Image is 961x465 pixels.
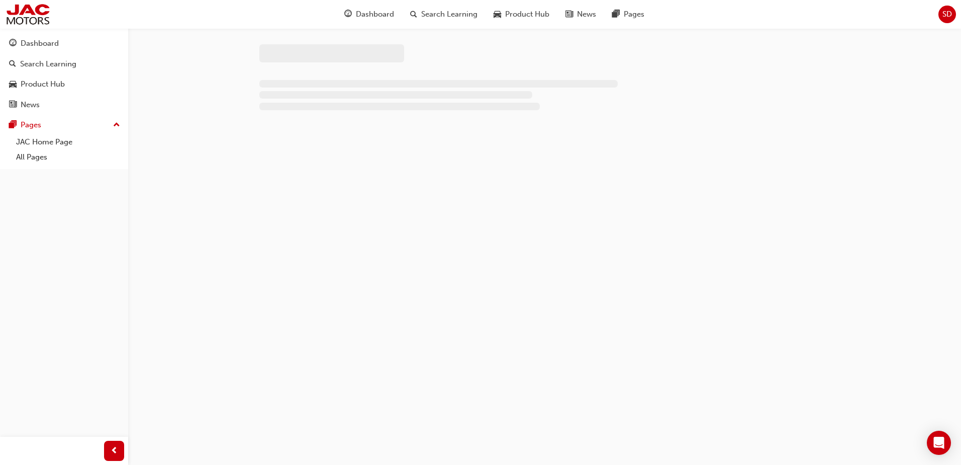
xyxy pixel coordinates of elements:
img: jac-portal [5,3,51,26]
span: News [577,9,596,20]
span: car-icon [494,8,501,21]
button: Pages [4,116,124,134]
div: Open Intercom Messenger [927,431,951,455]
button: DashboardSearch LearningProduct HubNews [4,32,124,116]
span: guage-icon [9,39,17,48]
a: news-iconNews [557,4,604,25]
a: JAC Home Page [12,134,124,150]
a: Product Hub [4,75,124,94]
span: Dashboard [356,9,394,20]
a: All Pages [12,149,124,165]
span: news-icon [9,101,17,110]
span: prev-icon [111,445,118,457]
button: SD [938,6,956,23]
span: car-icon [9,80,17,89]
span: pages-icon [612,8,620,21]
a: guage-iconDashboard [336,4,402,25]
span: search-icon [9,60,16,69]
a: News [4,96,124,114]
a: pages-iconPages [604,4,652,25]
span: pages-icon [9,121,17,130]
span: search-icon [410,8,417,21]
span: Product Hub [505,9,549,20]
a: search-iconSearch Learning [402,4,486,25]
div: Pages [21,119,41,131]
div: Product Hub [21,79,65,90]
span: news-icon [565,8,573,21]
a: Dashboard [4,34,124,53]
div: Search Learning [20,58,76,70]
div: Dashboard [21,38,59,49]
a: Search Learning [4,55,124,73]
a: car-iconProduct Hub [486,4,557,25]
div: News [21,99,40,111]
span: Pages [624,9,644,20]
span: up-icon [113,119,120,132]
span: guage-icon [344,8,352,21]
span: Search Learning [421,9,477,20]
span: SD [942,9,952,20]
